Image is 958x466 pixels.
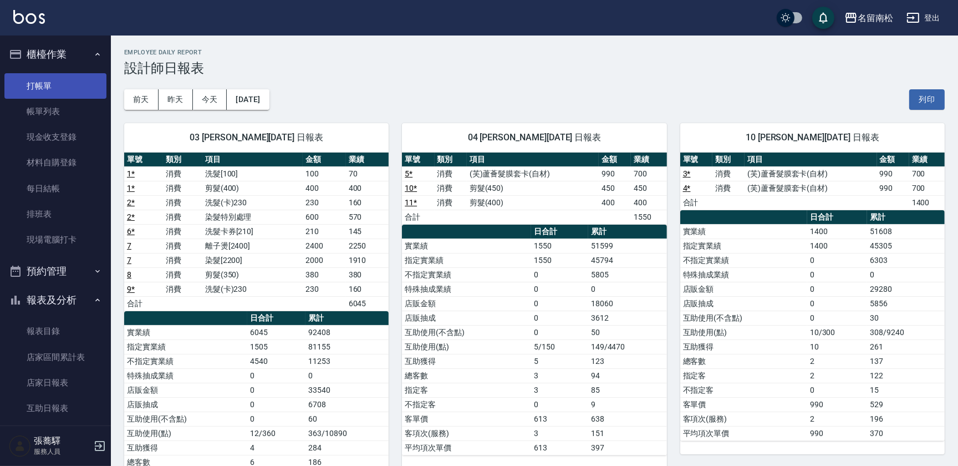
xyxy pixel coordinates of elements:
[202,195,303,210] td: 洗髮(卡)230
[867,368,945,383] td: 122
[127,241,131,250] a: 7
[807,426,868,440] td: 990
[467,166,599,181] td: (芙)蘆薈髮膜套卡(自材)
[588,311,667,325] td: 3612
[531,253,588,267] td: 1550
[531,296,588,311] td: 0
[531,397,588,412] td: 0
[303,267,346,282] td: 380
[588,397,667,412] td: 9
[346,166,389,181] td: 70
[745,181,877,195] td: (芙)蘆薈髮膜套卡(自材)
[4,150,106,175] a: 材料自購登錄
[202,239,303,253] td: 離子燙[2400]
[402,225,666,455] table: a dense table
[159,89,193,110] button: 昨天
[909,153,945,167] th: 業績
[680,239,807,253] td: 指定實業績
[124,340,247,354] td: 指定實業績
[402,153,434,167] th: 單號
[680,383,807,397] td: 不指定客
[435,166,467,181] td: 消費
[13,10,45,24] img: Logo
[402,340,531,354] td: 互助使用(點)
[680,296,807,311] td: 店販抽成
[402,440,531,455] td: 平均項次單價
[867,354,945,368] td: 137
[4,421,106,447] a: 互助排行榜
[531,239,588,253] td: 1550
[599,153,631,167] th: 金額
[303,282,346,296] td: 230
[680,195,712,210] td: 合計
[124,426,247,440] td: 互助使用(點)
[680,426,807,440] td: 平均項次單價
[599,166,631,181] td: 990
[807,282,868,296] td: 0
[34,447,90,457] p: 服務人員
[402,412,531,426] td: 客單價
[807,368,868,383] td: 2
[588,440,667,455] td: 397
[745,166,877,181] td: (芙)蘆薈髮膜套卡(自材)
[867,267,945,282] td: 0
[247,383,305,397] td: 0
[247,311,305,326] th: 日合計
[588,325,667,340] td: 50
[680,368,807,383] td: 指定客
[4,99,106,124] a: 帳單列表
[631,181,666,195] td: 450
[467,181,599,195] td: 剪髮(450)
[305,440,389,455] td: 284
[4,176,106,201] a: 每日結帳
[247,440,305,455] td: 4
[202,224,303,239] td: 洗髮卡券[210]
[631,210,666,224] td: 1550
[34,435,90,447] h5: 張蕎驛
[588,426,667,440] td: 151
[867,224,945,239] td: 51608
[588,267,667,282] td: 5805
[680,267,807,282] td: 特殊抽成業績
[807,239,868,253] td: 1400
[346,153,389,167] th: 業績
[599,195,631,210] td: 400
[807,267,868,282] td: 0
[163,166,202,181] td: 消費
[202,267,303,282] td: 剪髮(350)
[346,224,389,239] td: 145
[4,40,106,69] button: 櫃檯作業
[435,181,467,195] td: 消費
[303,166,346,181] td: 100
[202,210,303,224] td: 染髮特別處理
[680,311,807,325] td: 互助使用(不含點)
[305,325,389,340] td: 92408
[867,325,945,340] td: 308/9240
[163,224,202,239] td: 消費
[694,132,931,143] span: 10 [PERSON_NAME][DATE] 日報表
[4,370,106,396] a: 店家日報表
[435,195,467,210] td: 消費
[680,412,807,426] td: 客項次(服務)
[402,397,531,412] td: 不指定客
[680,253,807,267] td: 不指定實業績
[588,282,667,296] td: 0
[247,325,305,340] td: 6045
[902,8,945,28] button: 登出
[867,210,945,225] th: 累計
[4,257,106,286] button: 預約管理
[346,239,389,253] td: 2250
[4,201,106,227] a: 排班表
[531,340,588,354] td: 5/150
[346,195,389,210] td: 160
[588,239,667,253] td: 51599
[303,153,346,167] th: 金額
[531,354,588,368] td: 5
[588,253,667,267] td: 45794
[867,296,945,311] td: 5856
[305,412,389,426] td: 60
[531,311,588,325] td: 0
[680,354,807,368] td: 總客數
[163,153,202,167] th: 類別
[303,224,346,239] td: 210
